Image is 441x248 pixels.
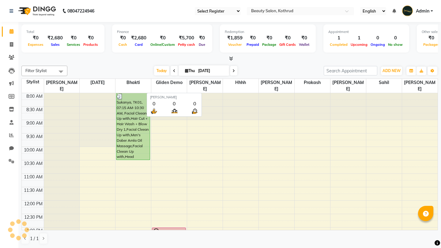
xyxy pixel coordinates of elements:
span: Gliden Demo [151,79,187,86]
div: 1 [349,35,369,42]
span: Petty cash [176,42,197,47]
div: ₹0 [65,35,82,42]
div: ₹0 [278,35,297,42]
span: Today [154,66,169,75]
span: Sahil [366,79,402,86]
span: Upcoming [349,42,369,47]
div: 8:00 AM [25,93,44,100]
div: Stylist [22,79,44,85]
img: queue.png [171,107,178,115]
span: ADD NEW [383,68,401,73]
span: [PERSON_NAME] [44,79,80,93]
div: 10:00 AM [23,147,44,153]
div: Appointment [328,29,404,35]
div: 0 [171,100,178,107]
span: Cash [117,42,129,47]
div: ₹0 [82,35,100,42]
div: 1 [328,35,349,42]
span: Wallet [297,42,311,47]
div: 9:30 AM [25,133,44,140]
div: [PERSON_NAME] [150,95,198,100]
span: Card [133,42,144,47]
img: wait_time.png [191,107,198,115]
span: Prakash [295,79,330,86]
span: [PERSON_NAME] [259,79,294,93]
span: Bhakti [115,79,151,86]
div: 0 [191,100,198,107]
input: 2025-09-04 [196,66,227,75]
button: ADD NEW [381,67,402,75]
img: Admin [402,5,413,16]
span: [DATE] [80,79,115,86]
span: Admin [416,8,429,14]
div: ₹0 [117,35,129,42]
div: ₹2,680 [45,35,65,42]
div: 11:00 AM [23,174,44,180]
span: Thu [183,68,196,73]
div: ₹0 [297,35,311,42]
div: 9:00 AM [25,120,44,126]
div: 0 [150,100,158,107]
input: Search Appointment [324,66,377,75]
img: serve.png [150,107,158,115]
span: Prepaid [245,42,261,47]
span: Ongoing [369,42,386,47]
span: Hhhh [223,79,258,86]
div: ₹0 [245,35,261,42]
span: Sales [49,42,61,47]
span: Services [65,42,82,47]
span: [PERSON_NAME] [330,79,366,93]
span: Due [197,42,207,47]
div: ₹0 [26,35,45,42]
div: ₹0 [149,35,176,42]
span: Gift Cards [278,42,297,47]
span: 1 / 1 [30,235,39,242]
img: logo [16,2,58,20]
div: 12:30 PM [23,214,44,221]
span: Online/Custom [149,42,176,47]
span: [PERSON_NAME] [402,79,438,93]
div: 0 [369,35,386,42]
span: [PERSON_NAME] [187,79,223,93]
div: ₹5,700 [176,35,197,42]
b: 08047224946 [67,2,94,20]
div: Sukanya, TK01, 07:15 AM-10:30 AM, Facial Cleean Up with,Hair Cut + Hair Wash + Blow Dry 1,Facial ... [116,93,150,160]
div: ₹0 [422,35,441,42]
div: 0 [386,35,404,42]
span: Completed [328,42,349,47]
div: 11:30 AM [23,187,44,194]
div: Redemption [225,29,311,35]
div: 10:30 AM [23,160,44,167]
span: Voucher [227,42,243,47]
div: ₹0 [261,35,278,42]
div: 1:00 PM [25,228,44,234]
div: 8:30 AM [25,107,44,113]
span: No show [386,42,404,47]
span: Filter Stylist [25,68,47,73]
span: Products [82,42,100,47]
div: 12:00 PM [23,201,44,207]
span: Package [261,42,278,47]
div: Finance [117,29,207,35]
div: Total [26,29,100,35]
div: ₹1,859 [225,35,245,42]
span: Packages [422,42,441,47]
div: ₹2,680 [129,35,149,42]
span: Expenses [26,42,45,47]
div: ₹0 [197,35,207,42]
